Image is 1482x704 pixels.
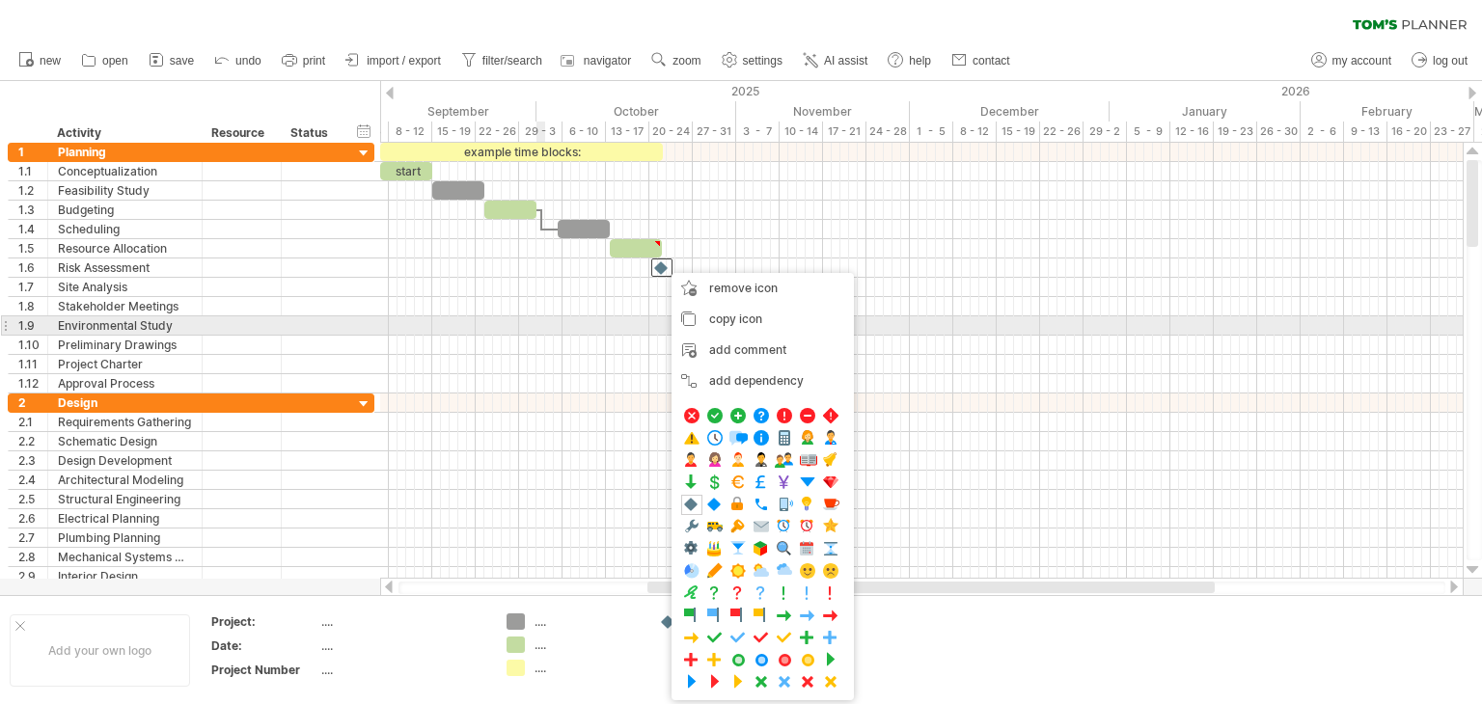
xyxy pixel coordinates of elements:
[235,54,261,68] span: undo
[18,413,47,431] div: 2.1
[743,54,782,68] span: settings
[1301,101,1474,122] div: February 2026
[606,122,649,142] div: 13 - 17
[367,54,441,68] span: import / export
[519,122,563,142] div: 29 - 3
[780,122,823,142] div: 10 - 14
[321,662,483,678] div: ....
[58,471,192,489] div: Architectural Modeling
[18,316,47,335] div: 1.9
[883,48,937,73] a: help
[910,101,1110,122] div: December 2025
[58,490,192,508] div: Structural Engineering
[798,48,873,73] a: AI assist
[144,48,200,73] a: save
[380,143,663,161] div: example time blocks:
[947,48,1016,73] a: contact
[58,201,192,219] div: Budgeting
[866,122,910,142] div: 24 - 28
[535,613,640,630] div: ....
[321,637,483,654] div: ....
[58,220,192,238] div: Scheduling
[58,297,192,315] div: Stakeholder Meetings
[14,48,67,73] a: new
[18,528,47,547] div: 2.7
[717,48,788,73] a: settings
[18,336,47,354] div: 1.10
[209,48,267,73] a: undo
[321,613,483,630] div: ....
[1387,122,1431,142] div: 16 - 20
[535,636,640,653] div: ....
[997,122,1040,142] div: 15 - 19
[58,162,192,180] div: Conceptualization
[211,123,270,143] div: Resource
[18,162,47,180] div: 1.1
[953,122,997,142] div: 8 - 12
[18,471,47,489] div: 2.4
[18,201,47,219] div: 1.3
[18,258,47,277] div: 1.6
[18,355,47,373] div: 1.11
[824,54,867,68] span: AI assist
[18,239,47,257] div: 1.5
[1433,54,1468,68] span: log out
[672,54,700,68] span: zoom
[973,54,1010,68] span: contact
[672,335,854,366] div: add comment
[58,336,192,354] div: Preliminary Drawings
[1084,122,1127,142] div: 29 - 2
[1214,122,1257,142] div: 19 - 23
[646,48,706,73] a: zoom
[1110,101,1301,122] div: January 2026
[18,143,47,161] div: 1
[58,509,192,528] div: Electrical Planning
[672,366,854,396] div: add dependency
[482,54,542,68] span: filter/search
[432,122,476,142] div: 15 - 19
[380,162,432,180] div: start
[1407,48,1473,73] a: log out
[76,48,134,73] a: open
[345,101,536,122] div: September 2025
[389,122,432,142] div: 8 - 12
[18,181,47,200] div: 1.2
[910,122,953,142] div: 1 - 5
[18,451,47,470] div: 2.3
[58,143,192,161] div: Planning
[1306,48,1397,73] a: my account
[709,311,762,326] span: copy icon
[58,413,192,431] div: Requirements Gathering
[536,101,736,122] div: October 2025
[558,48,637,73] a: navigator
[823,122,866,142] div: 17 - 21
[18,297,47,315] div: 1.8
[57,123,191,143] div: Activity
[1344,122,1387,142] div: 9 - 13
[18,490,47,508] div: 2.5
[211,613,317,630] div: Project:
[709,281,778,295] span: remove icon
[58,548,192,566] div: Mechanical Systems Design
[211,637,317,654] div: Date:
[584,54,631,68] span: navigator
[40,54,61,68] span: new
[563,122,606,142] div: 6 - 10
[535,660,640,676] div: ....
[1431,122,1474,142] div: 23 - 27
[290,123,333,143] div: Status
[58,432,192,450] div: Schematic Design
[303,54,325,68] span: print
[58,258,192,277] div: Risk Assessment
[1257,122,1301,142] div: 26 - 30
[909,54,931,68] span: help
[1170,122,1214,142] div: 12 - 16
[649,122,693,142] div: 20 - 24
[736,122,780,142] div: 3 - 7
[1332,54,1391,68] span: my account
[58,528,192,547] div: Plumbing Planning
[58,278,192,296] div: Site Analysis
[1127,122,1170,142] div: 5 - 9
[18,278,47,296] div: 1.7
[18,393,47,412] div: 2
